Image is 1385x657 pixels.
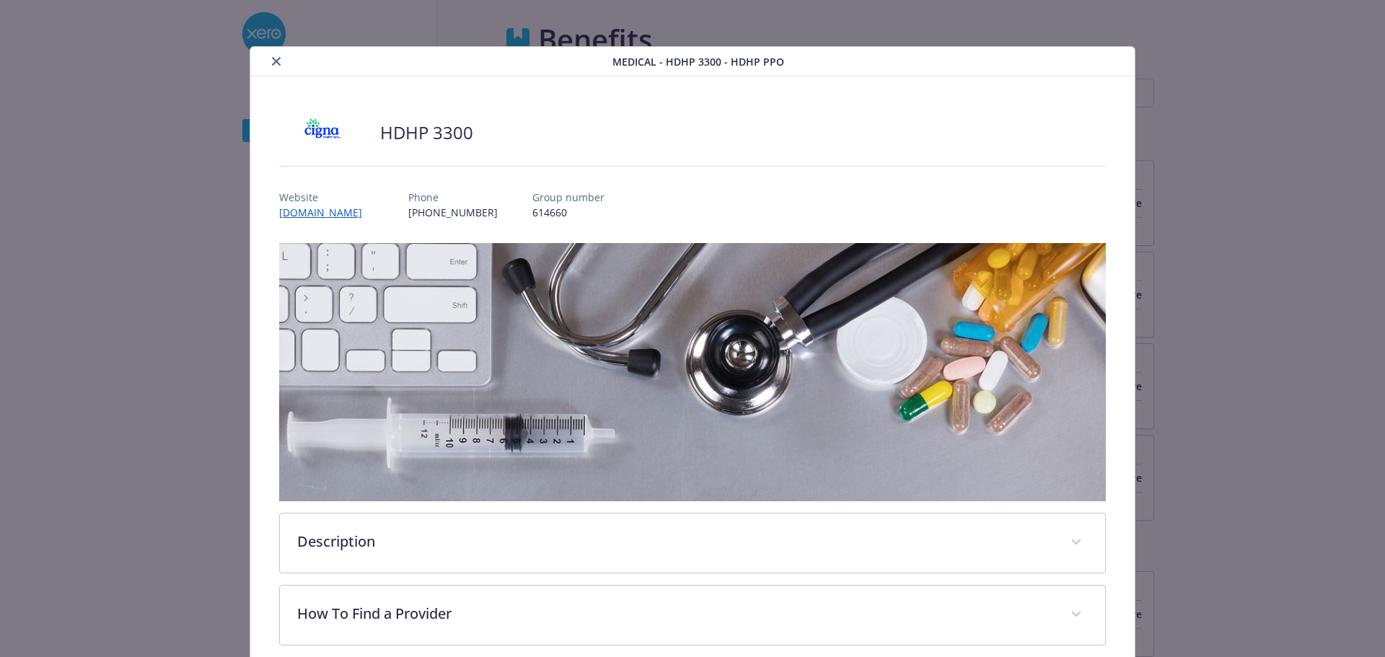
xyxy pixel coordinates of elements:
button: close [268,53,285,70]
h2: HDHP 3300 [380,120,473,145]
div: How To Find a Provider [280,586,1106,645]
p: Description [297,531,1054,552]
a: [DOMAIN_NAME] [279,206,374,219]
img: CIGNA [279,111,366,154]
span: Medical - HDHP 3300 - HDHP PPO [612,54,784,69]
div: Description [280,513,1106,573]
p: [PHONE_NUMBER] [408,205,498,220]
p: 614660 [532,205,604,220]
p: Group number [532,190,604,205]
p: Phone [408,190,498,205]
p: Website [279,190,374,205]
p: How To Find a Provider [297,603,1054,625]
img: banner [279,243,1107,501]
